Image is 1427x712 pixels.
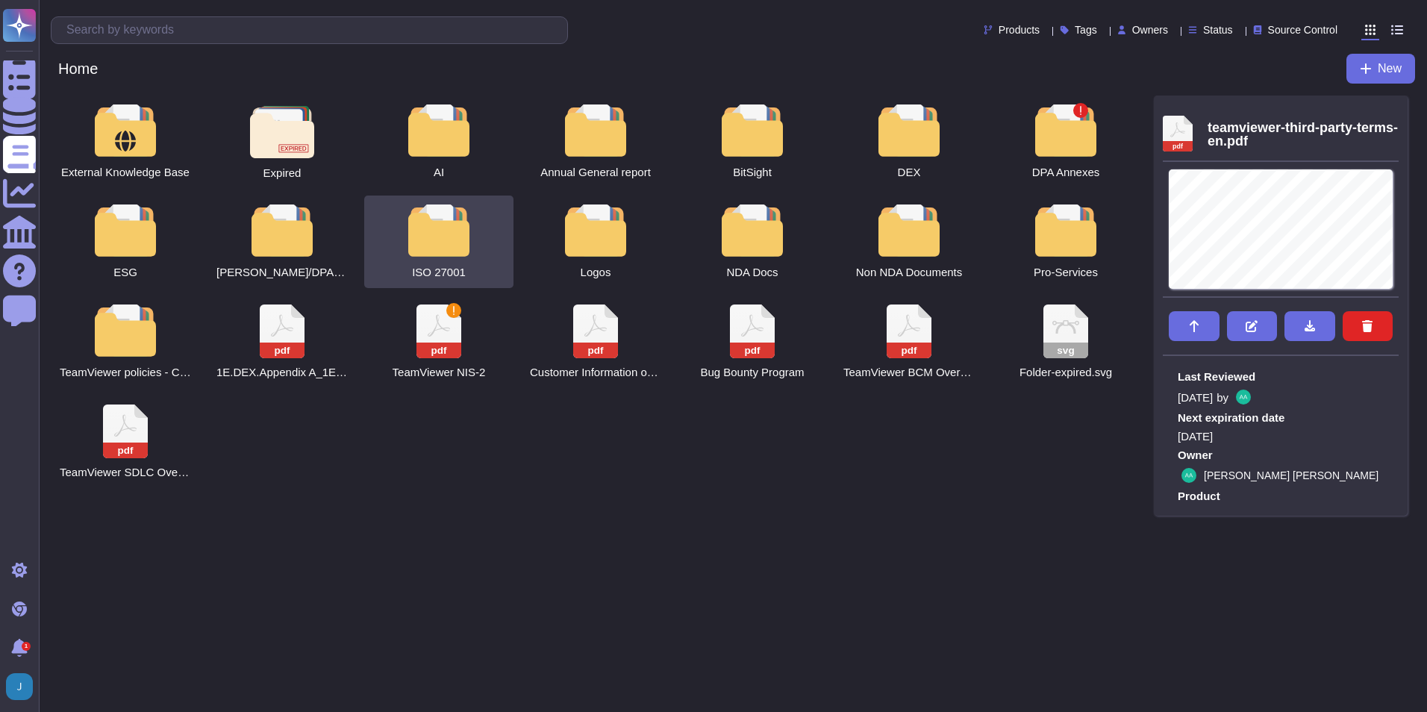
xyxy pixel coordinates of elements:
input: Search by keywords [59,17,567,43]
span: Products [999,25,1040,35]
span: [PERSON_NAME] [PERSON_NAME] [1204,470,1378,481]
img: folder [250,106,313,158]
span: [DATE] [1178,392,1213,403]
span: Logos [581,266,611,279]
span: Owners [1132,25,1168,35]
img: user [1181,468,1196,483]
span: Annual General report [540,166,651,179]
div: 1 [22,642,31,651]
span: Tags [1075,25,1097,35]
span: 2024-12-TeamViewer-NIS2-Solution-Brief_EN.pdf [393,366,486,379]
span: ESG [113,266,137,279]
button: New [1346,54,1415,84]
span: teamviewer-third-party-terms-en.pdf [1208,121,1399,148]
span: [DATE] [1178,431,1384,442]
button: Delete [1343,311,1393,341]
span: DEX [898,166,921,179]
span: Home [51,57,105,80]
span: Next expiration date [1178,412,1384,423]
button: Edit [1227,311,1278,341]
span: 2025.07.TV.YWH.BugBounty.pdf [700,366,804,379]
button: Download [1284,311,1335,341]
div: by [1178,390,1384,405]
span: Owner [1178,449,1384,460]
span: ISO 27001 [412,266,466,279]
span: Pro-Services [1034,266,1098,279]
span: External Knowledge Base [61,166,190,179]
button: Move to... [1169,311,1220,341]
span: Non NDA Documents [856,266,963,279]
span: AI [434,166,444,179]
span: NDA Docs [726,266,778,279]
span: DPA Annexes [1032,166,1100,179]
span: Product [1178,490,1384,502]
img: user [6,673,33,700]
span: BitSight [733,166,772,179]
button: user [3,670,43,703]
span: Folder-expired.svg [1019,366,1112,379]
span: 20250317_BCM_Customer_Facing.pdf [843,366,975,379]
span: TeamViewer SDLC Overview.pdf [60,466,191,479]
img: user [1236,390,1251,405]
span: TeamViewer policies - Content table. [60,366,191,379]
span: EULA/DPA/Privacy_policy [216,266,348,279]
span: 1E.DEX.Appendix A_1E-security-overview.pdf [216,366,348,379]
span: Expired [263,167,302,178]
span: Last Reviewed [1178,371,1384,382]
span: Source Control [1268,25,1337,35]
span: 2025-07-17_Customer Information on Legal, GDPR, IT Security, and Compliance 3.pdf [530,366,661,379]
span: Status [1203,25,1233,35]
span: New [1378,63,1402,75]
